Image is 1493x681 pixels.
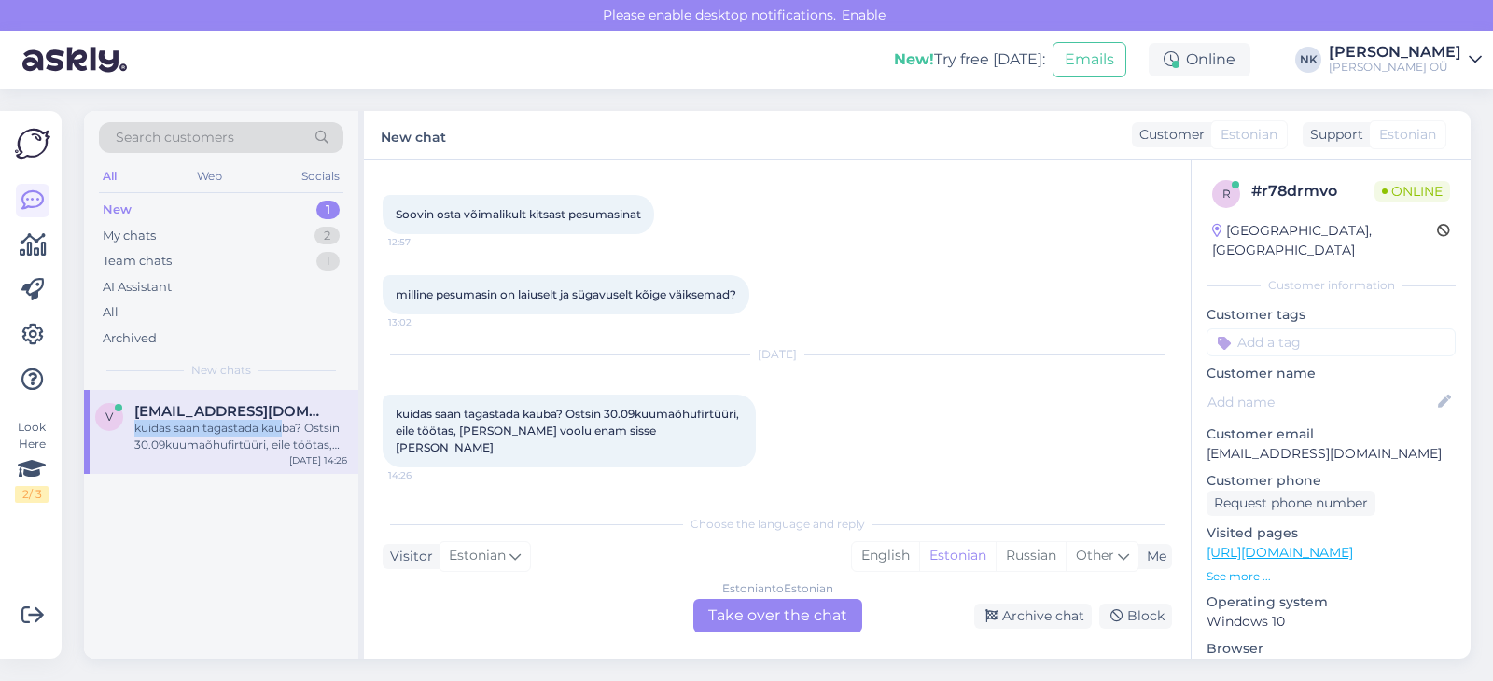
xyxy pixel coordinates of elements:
p: Browser [1207,639,1456,659]
div: [PERSON_NAME] OÜ [1329,60,1461,75]
div: My chats [103,227,156,245]
span: Estonian [1379,125,1436,145]
img: Askly Logo [15,126,50,161]
div: 2 / 3 [15,486,49,503]
span: r [1222,187,1231,201]
div: Choose the language and reply [383,516,1172,533]
div: Me [1139,547,1166,566]
div: 2 [314,227,340,245]
p: Visited pages [1207,523,1456,543]
div: NK [1295,47,1321,73]
span: New chats [191,362,251,379]
span: 14:26 [388,468,458,482]
label: New chat [381,122,446,147]
div: Look Here [15,419,49,503]
div: Estonian [919,542,996,570]
p: Customer name [1207,364,1456,383]
span: Search customers [116,128,234,147]
a: [URL][DOMAIN_NAME] [1207,544,1353,561]
div: [DATE] [383,346,1172,363]
div: Estonian to Estonian [722,580,833,597]
span: milline pesumasin on laiuselt ja sügavuselt kõige väiksemad? [396,287,736,301]
div: AI Assistant [103,278,172,297]
div: Support [1303,125,1363,145]
div: # r78drmvo [1251,180,1374,202]
div: Online [1149,43,1250,76]
div: Request phone number [1207,491,1375,516]
p: Customer tags [1207,305,1456,325]
a: [PERSON_NAME][PERSON_NAME] OÜ [1329,45,1482,75]
div: Archive chat [974,604,1092,629]
div: Archived [103,329,157,348]
div: [DATE] 14:26 [289,453,347,467]
div: Try free [DATE]: [894,49,1045,71]
input: Add name [1207,392,1434,412]
div: Russian [996,542,1066,570]
div: 1 [316,252,340,271]
div: [PERSON_NAME] [1329,45,1461,60]
div: Web [193,164,226,188]
p: See more ... [1207,568,1456,585]
p: Customer email [1207,424,1456,444]
p: Customer phone [1207,471,1456,491]
div: English [852,542,919,570]
button: Emails [1053,42,1126,77]
div: All [103,303,119,322]
div: New [103,201,132,219]
div: Customer [1132,125,1205,145]
span: v [105,410,113,424]
span: Soovin osta võimalikult kitsast pesumasinat [396,207,641,221]
p: [EMAIL_ADDRESS][DOMAIN_NAME] [1207,444,1456,464]
span: Estonian [1221,125,1277,145]
div: Team chats [103,252,172,271]
span: Online [1374,181,1450,202]
div: Socials [298,164,343,188]
span: 12:57 [388,235,458,249]
div: All [99,164,120,188]
input: Add a tag [1207,328,1456,356]
div: Customer information [1207,277,1456,294]
div: 1 [316,201,340,219]
p: Operating system [1207,592,1456,612]
div: Visitor [383,547,433,566]
div: Block [1099,604,1172,629]
div: [GEOGRAPHIC_DATA], [GEOGRAPHIC_DATA] [1212,221,1437,260]
div: Take over the chat [693,599,862,632]
span: Estonian [449,546,506,566]
span: Other [1076,547,1114,563]
span: 13:02 [388,315,458,329]
span: Enable [836,7,891,23]
div: kuidas saan tagastada kauba? Ostsin 30.09kuumaõhufirtüüri, eile töötas, [PERSON_NAME] voolu enam ... [134,420,347,453]
b: New! [894,50,934,68]
p: Windows 10 [1207,612,1456,632]
span: kuidas saan tagastada kauba? Ostsin 30.09kuumaõhufirtüüri, eile töötas, [PERSON_NAME] voolu enam ... [396,407,742,454]
span: virvenugis@gmail.com [134,403,328,420]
